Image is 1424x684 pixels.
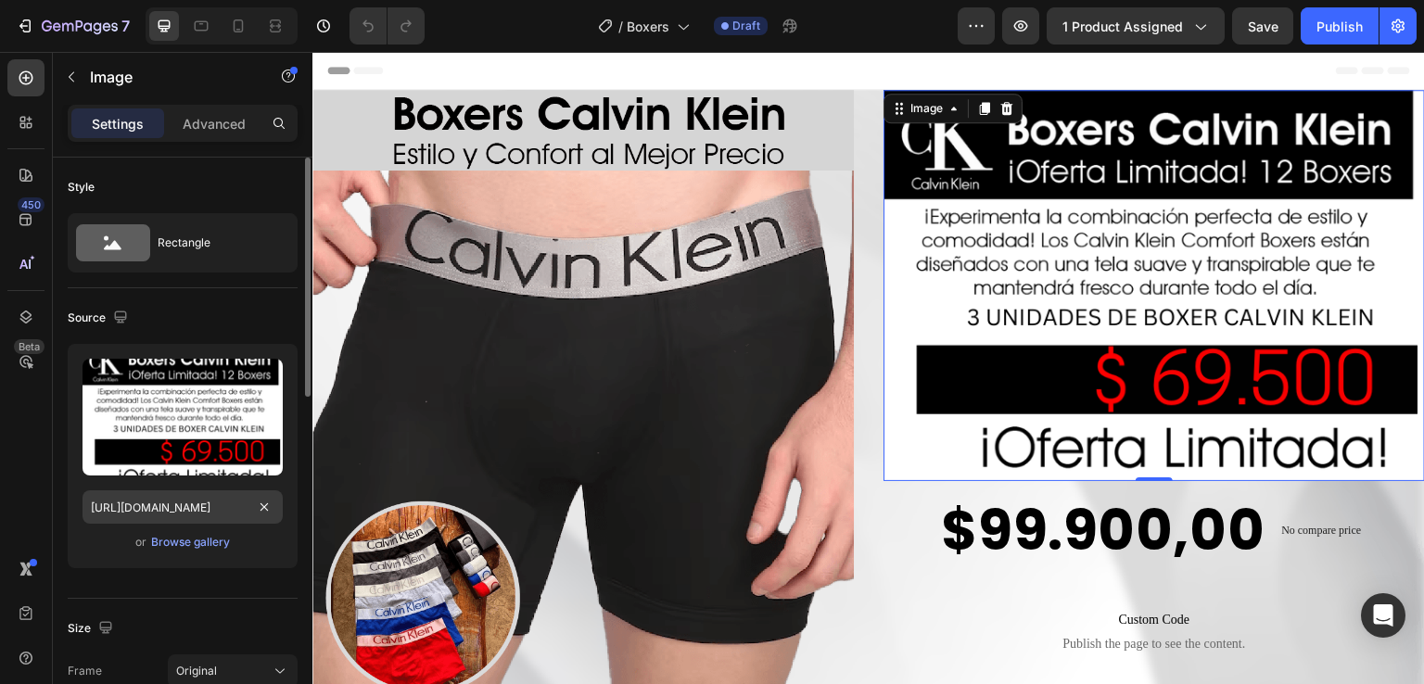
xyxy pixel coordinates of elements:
div: Rectangle [158,222,271,264]
img: preview-image [83,359,283,475]
div: Publish [1316,17,1363,36]
iframe: Design area [312,52,1424,684]
label: Frame [68,663,102,679]
div: Open Intercom Messenger [1361,593,1405,638]
span: Draft [732,18,760,34]
span: Publish the page to see the content. [571,583,1112,602]
input: https://example.com/image.jpg [83,490,283,524]
button: 1 product assigned [1047,7,1225,44]
div: Undo/Redo [350,7,425,44]
p: Image [90,66,248,88]
div: Size [68,616,117,641]
span: / [618,17,623,36]
div: Beta [14,339,44,354]
div: Image [594,48,634,65]
div: Browse gallery [151,534,230,551]
button: 7 [7,7,138,44]
div: 450 [18,197,44,212]
p: Settings [92,114,144,133]
div: $99.900,00 [628,429,955,527]
p: No compare price [970,473,1049,484]
button: Browse gallery [150,533,231,551]
span: Original [176,663,217,679]
p: 7 [121,15,130,37]
div: Style [68,179,95,196]
span: Boxers [627,17,669,36]
p: Advanced [183,114,246,133]
img: gempages_566281677546980386-921a2569-23a4-45e6-a4eb-d9e769d70611.png [571,38,1112,429]
span: Custom Code [571,557,1112,579]
span: Save [1248,19,1278,34]
button: Save [1232,7,1293,44]
button: Publish [1301,7,1379,44]
div: Source [68,306,132,331]
span: 1 product assigned [1062,17,1183,36]
span: or [135,531,146,553]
